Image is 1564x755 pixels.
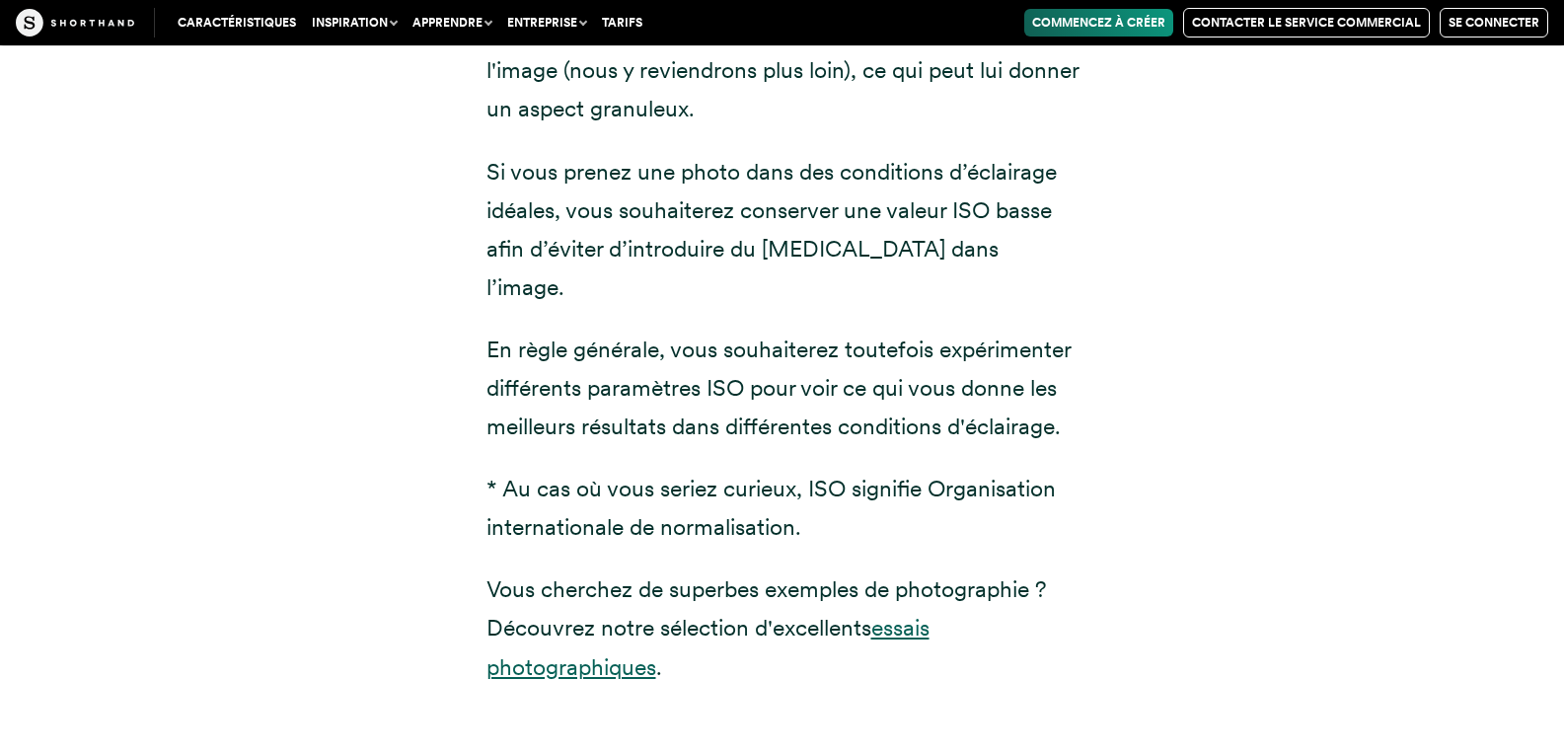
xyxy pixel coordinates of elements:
[412,16,483,30] font: Apprendre
[16,9,134,37] img: L'artisanat
[486,18,1079,122] font: » dans l'image (nous y reviendrons plus loin), ce qui peut lui donner un aspect granuleux.
[499,9,594,37] button: Entreprise
[486,158,1057,301] font: Si vous prenez une photo dans des conditions d’éclairage idéales, vous souhaiterez conserver une ...
[312,16,388,30] font: Inspiration
[1032,16,1165,30] font: Commencez à créer
[1192,16,1421,30] font: Contacter le service commercial
[594,9,650,37] a: Tarifs
[486,614,930,680] a: essais photographiques
[1183,8,1430,38] a: Contacter le service commercial
[178,16,296,30] font: Caractéristiques
[304,9,405,37] button: Inspiration
[656,653,662,681] font: .
[1024,9,1173,37] a: Commencez à créer
[486,475,1056,541] font: * Au cas où vous seriez curieux, ISO signifie Organisation internationale de normalisation.
[405,9,499,37] button: Apprendre
[602,16,642,30] font: Tarifs
[486,336,1071,440] font: En règle générale, vous souhaiterez toutefois expérimenter différents paramètres ISO pour voir ce...
[486,575,1047,642] font: Vous cherchez de superbes exemples de photographie ? Découvrez notre sélection d'excellents
[1449,16,1539,30] font: Se connecter
[170,9,304,37] a: Caractéristiques
[507,16,577,30] font: Entreprise
[1440,8,1548,38] a: Se connecter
